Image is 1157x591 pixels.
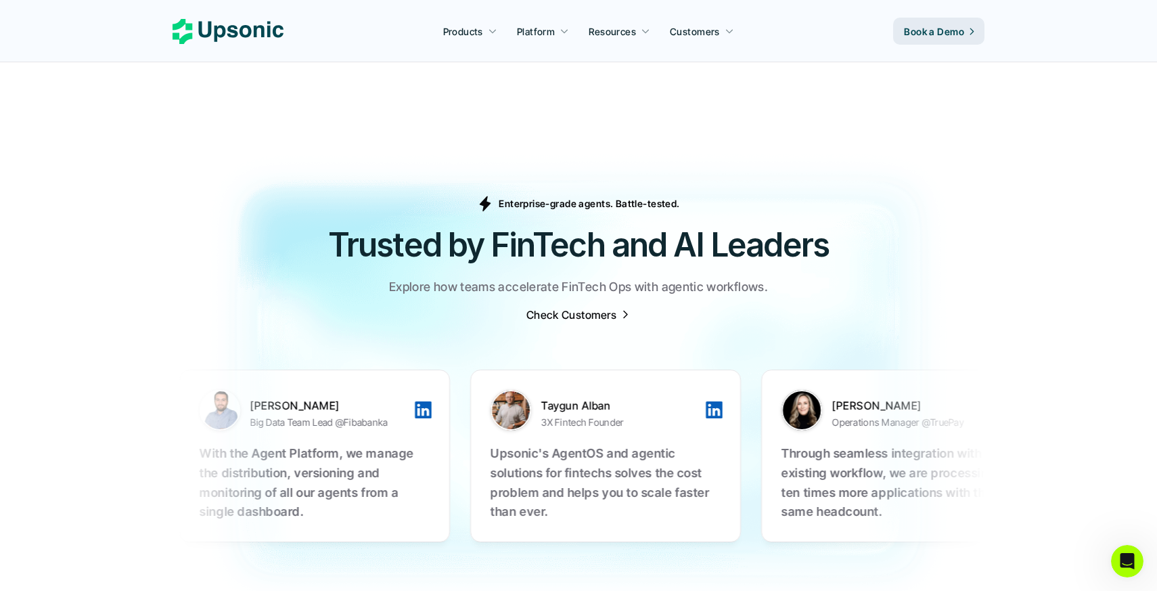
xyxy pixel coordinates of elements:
p: Customers [670,24,720,39]
p: Through seamless integration with our existing workflow, we are processing ten times more applica... [608,444,838,522]
p: [PERSON_NAME] [949,398,1112,413]
p: Taygun Alban [367,398,530,413]
a: Book a Demo [893,18,984,45]
p: Big Data Team Lead @Fibabanka [76,414,214,431]
p: [PERSON_NAME] [658,398,821,413]
p: [PERSON_NAME] [76,398,239,413]
p: Operations Manager @TruePay [658,414,790,431]
p: Book a Demo [904,24,964,39]
a: Products [435,19,505,43]
p: With the Agent Platform, we manage the distribution, versioning and monitoring of all our agents ... [26,444,256,522]
p: Big Data Team Lead @Fibabanka [949,414,1087,431]
p: Explore how teams accelerate FinTech Ops with agentic workflows. [389,278,768,297]
p: Check Customers [526,307,616,322]
h2: Trusted by FinTech and AI Leaders [173,222,984,267]
p: 3X Fintech Founder [367,414,450,431]
p: With the Agent Platform, we manage the distribution, versioning and monitoring of all our agents ... [899,444,1129,522]
a: Check Customers [526,307,631,322]
p: Platform [517,24,555,39]
p: Resources [589,24,636,39]
p: Products [443,24,483,39]
p: Upsonic's AgentOS and agentic solutions for fintechs solves the cost problem and helps you to sca... [317,444,547,522]
iframe: Intercom live chat [1111,545,1143,577]
p: Enterprise-grade agents. Battle-tested. [499,196,679,211]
